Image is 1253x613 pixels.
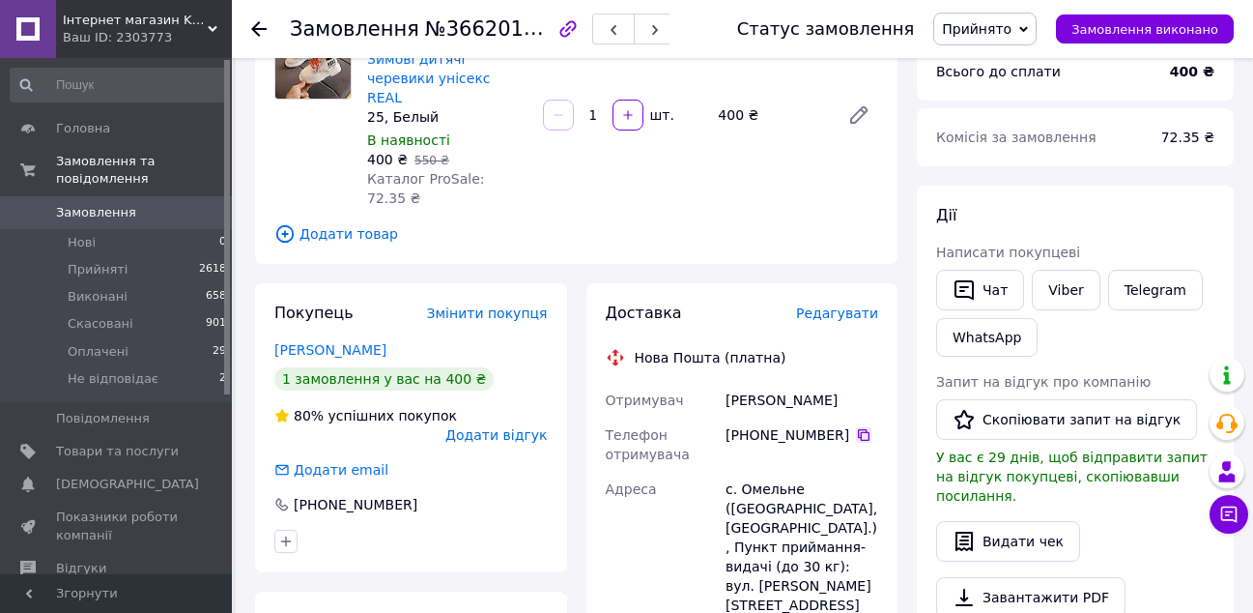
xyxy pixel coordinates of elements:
[1170,64,1214,79] b: 400 ₴
[606,482,657,497] span: Адреса
[56,153,232,188] span: Замовлення та повідомлення
[445,427,547,443] span: Додати відгук
[606,304,682,322] span: Доставка
[56,560,106,577] span: Відгуки
[936,64,1061,79] span: Всього до сплати
[840,96,878,134] a: Редагувати
[56,476,199,493] span: [DEMOGRAPHIC_DATA]
[936,270,1024,310] button: Чат
[710,102,832,129] div: 400 ₴
[936,318,1038,357] a: WhatsApp
[936,130,1096,145] span: Комісія за замовлення
[56,410,150,427] span: Повідомлення
[206,288,226,306] span: 658
[68,234,96,251] span: Нові
[1210,495,1248,534] button: Чат з покупцем
[936,206,956,224] span: Дії
[722,383,882,418] div: [PERSON_NAME]
[219,370,226,388] span: 2
[56,443,179,460] span: Товари та послуги
[68,288,128,306] span: Виконані
[294,408,324,423] span: 80%
[292,495,419,514] div: [PHONE_NUMBER]
[936,245,1080,260] span: Написати покупцеві
[737,19,915,39] div: Статус замовлення
[606,427,690,462] span: Телефон отримувача
[726,425,878,445] div: [PHONE_NUMBER]
[10,68,228,102] input: Пошук
[630,348,791,367] div: Нова Пошта (платна)
[63,29,232,46] div: Ваш ID: 2303773
[645,105,676,125] div: шт.
[796,306,878,321] span: Редагувати
[68,261,128,278] span: Прийняті
[219,234,226,251] span: 0
[56,120,110,137] span: Головна
[206,315,226,333] span: 901
[290,17,419,41] span: Замовлення
[367,107,527,127] div: 25, Белый
[427,306,548,321] span: Змінити покупця
[936,521,1080,562] button: Видати чек
[63,12,208,29] span: Інтернет магазин KidsJoy
[292,460,390,480] div: Додати email
[274,367,494,391] div: 1 замовлення у вас на 400 ₴
[213,343,226,361] span: 29
[936,374,1151,390] span: Запит на відгук про компанію
[1108,270,1203,310] a: Telegram
[274,304,354,322] span: Покупець
[56,204,136,221] span: Замовлення
[1056,15,1234,44] button: Замовлення виконано
[367,152,408,167] span: 400 ₴
[1071,22,1218,37] span: Замовлення виконано
[936,450,1208,504] span: У вас є 29 днів, щоб відправити запит на відгук покупцеві, скопіювавши посилання.
[367,171,484,206] span: Каталог ProSale: 72.35 ₴
[936,399,1197,440] button: Скопіювати запит на відгук
[1032,270,1099,310] a: Viber
[367,132,450,148] span: В наявності
[56,509,179,543] span: Показники роботи компанії
[414,154,449,167] span: 550 ₴
[942,21,1011,37] span: Прийнято
[272,460,390,480] div: Додати email
[425,16,562,41] span: №366201922
[367,51,491,105] a: Зимові дитячі черевики унісекс REAL
[275,23,351,99] img: Зимові дитячі черевики унісекс REAL
[274,223,878,245] span: Додати товар
[1161,130,1214,145] span: 72.35 ₴
[68,343,128,361] span: Оплачені
[68,370,158,388] span: Не відповідає
[68,315,133,333] span: Скасовані
[606,393,684,408] span: Отримувач
[274,406,457,425] div: успішних покупок
[274,342,386,358] a: [PERSON_NAME]
[251,19,267,39] div: Повернутися назад
[199,261,226,278] span: 2618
